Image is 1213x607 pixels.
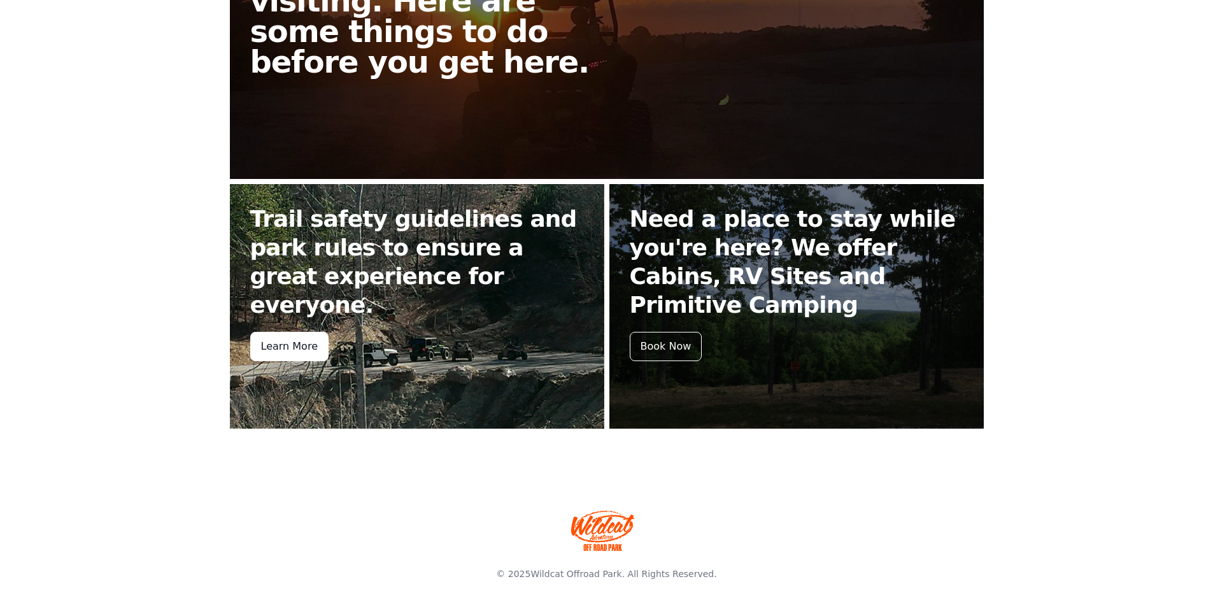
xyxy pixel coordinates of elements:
div: Learn More [250,332,329,361]
img: Wildcat Offroad park [571,510,635,551]
a: Wildcat Offroad Park [530,569,621,579]
span: © 2025 . All Rights Reserved. [496,569,716,579]
a: Trail safety guidelines and park rules to ensure a great experience for everyone. Learn More [230,184,604,429]
h2: Need a place to stay while you're here? We offer Cabins, RV Sites and Primitive Camping [630,204,963,319]
div: Book Now [630,332,702,361]
h2: Trail safety guidelines and park rules to ensure a great experience for everyone. [250,204,584,319]
a: Need a place to stay while you're here? We offer Cabins, RV Sites and Primitive Camping Book Now [609,184,984,429]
